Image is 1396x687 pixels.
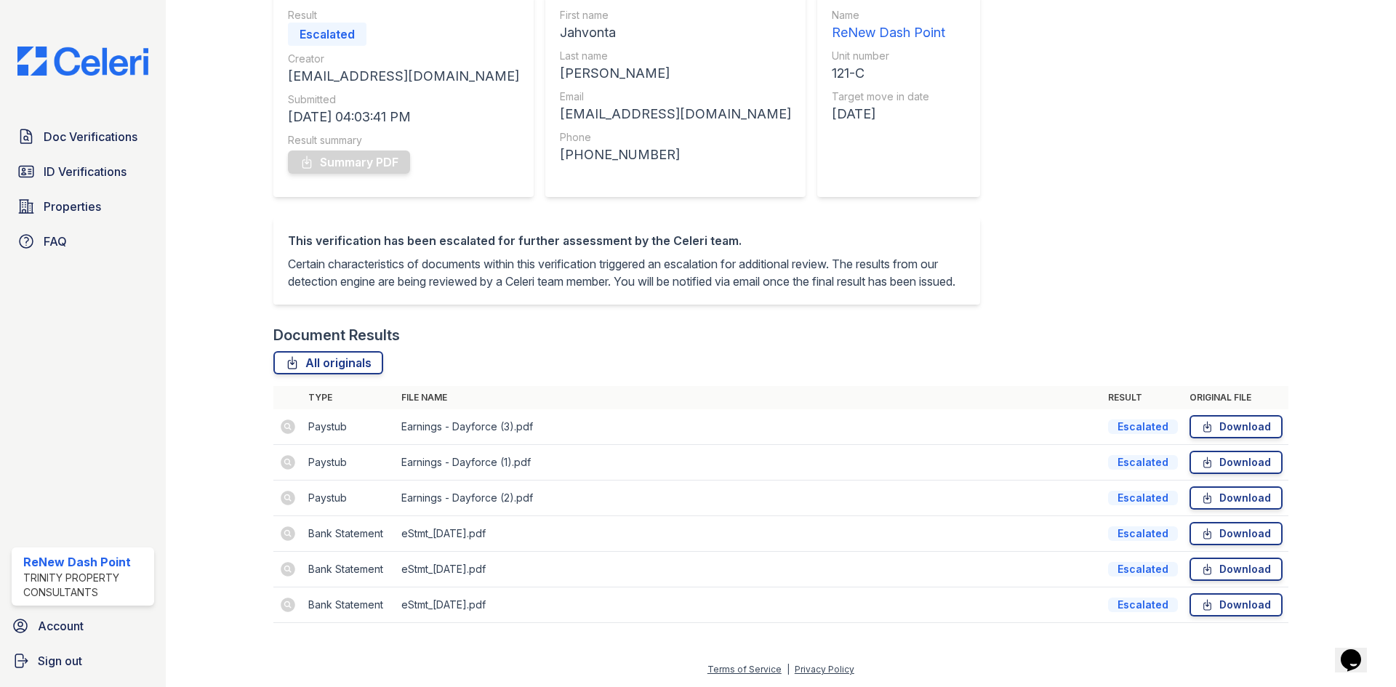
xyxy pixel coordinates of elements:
img: CE_Logo_Blue-a8612792a0a2168367f1c8372b55b34899dd931a85d93a1a3d3e32e68fde9ad4.png [6,47,160,76]
div: Escalated [1108,455,1178,470]
div: Trinity Property Consultants [23,571,148,600]
div: | [787,664,790,675]
div: [DATE] [832,104,945,124]
span: Properties [44,198,101,215]
a: Privacy Policy [795,664,854,675]
div: Target move in date [832,89,945,104]
div: This verification has been escalated for further assessment by the Celeri team. [288,232,966,249]
td: Bank Statement [302,552,396,587]
td: Earnings - Dayforce (3).pdf [396,409,1102,445]
th: Result [1102,386,1184,409]
a: Download [1190,415,1283,438]
div: Escalated [1108,598,1178,612]
td: Bank Statement [302,587,396,623]
div: Unit number [832,49,945,63]
div: [DATE] 04:03:41 PM [288,107,519,127]
div: Escalated [1108,491,1178,505]
div: [PERSON_NAME] [560,63,791,84]
a: Download [1190,593,1283,616]
div: [EMAIL_ADDRESS][DOMAIN_NAME] [560,104,791,124]
div: Document Results [273,325,400,345]
td: Earnings - Dayforce (1).pdf [396,445,1102,481]
div: Phone [560,130,791,145]
span: Doc Verifications [44,128,137,145]
div: Submitted [288,92,519,107]
div: Escalated [1108,526,1178,541]
td: Paystub [302,481,396,516]
a: FAQ [12,227,154,256]
div: Escalated [1108,419,1178,434]
a: Terms of Service [707,664,782,675]
div: ReNew Dash Point [832,23,945,43]
div: [PHONE_NUMBER] [560,145,791,165]
td: eStmt_[DATE].pdf [396,587,1102,623]
a: Properties [12,192,154,221]
th: Type [302,386,396,409]
a: Download [1190,451,1283,474]
td: Paystub [302,409,396,445]
div: [EMAIL_ADDRESS][DOMAIN_NAME] [288,66,519,87]
div: Name [832,8,945,23]
div: Result summary [288,133,519,148]
iframe: chat widget [1335,629,1381,672]
a: Doc Verifications [12,122,154,151]
div: Result [288,8,519,23]
td: Bank Statement [302,516,396,552]
div: ReNew Dash Point [23,553,148,571]
div: 121-C [832,63,945,84]
div: Escalated [1108,562,1178,576]
td: Paystub [302,445,396,481]
a: Download [1190,522,1283,545]
span: ID Verifications [44,163,127,180]
a: Download [1190,558,1283,581]
div: Email [560,89,791,104]
td: Earnings - Dayforce (2).pdf [396,481,1102,516]
th: Original file [1184,386,1288,409]
span: Sign out [38,652,82,670]
a: Download [1190,486,1283,510]
a: Name ReNew Dash Point [832,8,945,43]
div: Jahvonta [560,23,791,43]
p: Certain characteristics of documents within this verification triggered an escalation for additio... [288,255,966,290]
div: Escalated [288,23,366,46]
td: eStmt_[DATE].pdf [396,516,1102,552]
div: Creator [288,52,519,66]
a: All originals [273,351,383,374]
td: eStmt_[DATE].pdf [396,552,1102,587]
a: Account [6,611,160,640]
div: Last name [560,49,791,63]
a: ID Verifications [12,157,154,186]
a: Sign out [6,646,160,675]
div: First name [560,8,791,23]
th: File name [396,386,1102,409]
span: Account [38,617,84,635]
span: FAQ [44,233,67,250]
